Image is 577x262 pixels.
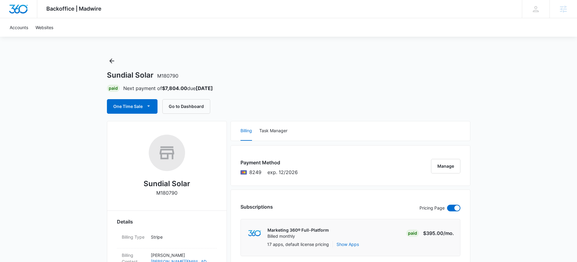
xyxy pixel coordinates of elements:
a: Accounts [6,18,32,37]
dt: Billing Type [122,234,146,240]
div: Paid [406,230,419,237]
button: Back [107,56,117,66]
span: M180790 [157,73,178,79]
p: M180790 [156,189,177,196]
button: One Time Sale [107,99,158,114]
h2: Sundial Solar [144,178,190,189]
button: Manage [431,159,460,173]
button: Go to Dashboard [162,99,210,114]
span: /mo. [443,230,454,236]
button: Task Manager [259,121,287,141]
p: $395.00 [423,230,454,237]
p: 17 apps, default license pricing [267,241,329,247]
strong: [DATE] [196,85,213,91]
h3: Subscriptions [240,203,273,210]
p: Next payment of due [123,85,213,92]
button: Show Apps [337,241,359,247]
a: Websites [32,18,57,37]
img: marketing360Logo [248,230,261,237]
p: Stripe [151,234,212,240]
strong: $7,804.00 [162,85,187,91]
h1: Sundial Solar [107,71,178,80]
span: Backoffice | Madwire [46,5,101,12]
div: Billing TypeStripe [117,230,217,248]
p: Pricing Page [419,205,445,211]
p: Marketing 360® Full-Platform [267,227,329,233]
span: Mastercard ending with [249,169,261,176]
p: [PERSON_NAME] [151,252,212,258]
button: Billing [240,121,252,141]
span: Details [117,218,133,225]
span: exp. 12/2026 [267,169,298,176]
h3: Payment Method [240,159,298,166]
p: Billed monthly [267,233,329,239]
div: Paid [107,85,120,92]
